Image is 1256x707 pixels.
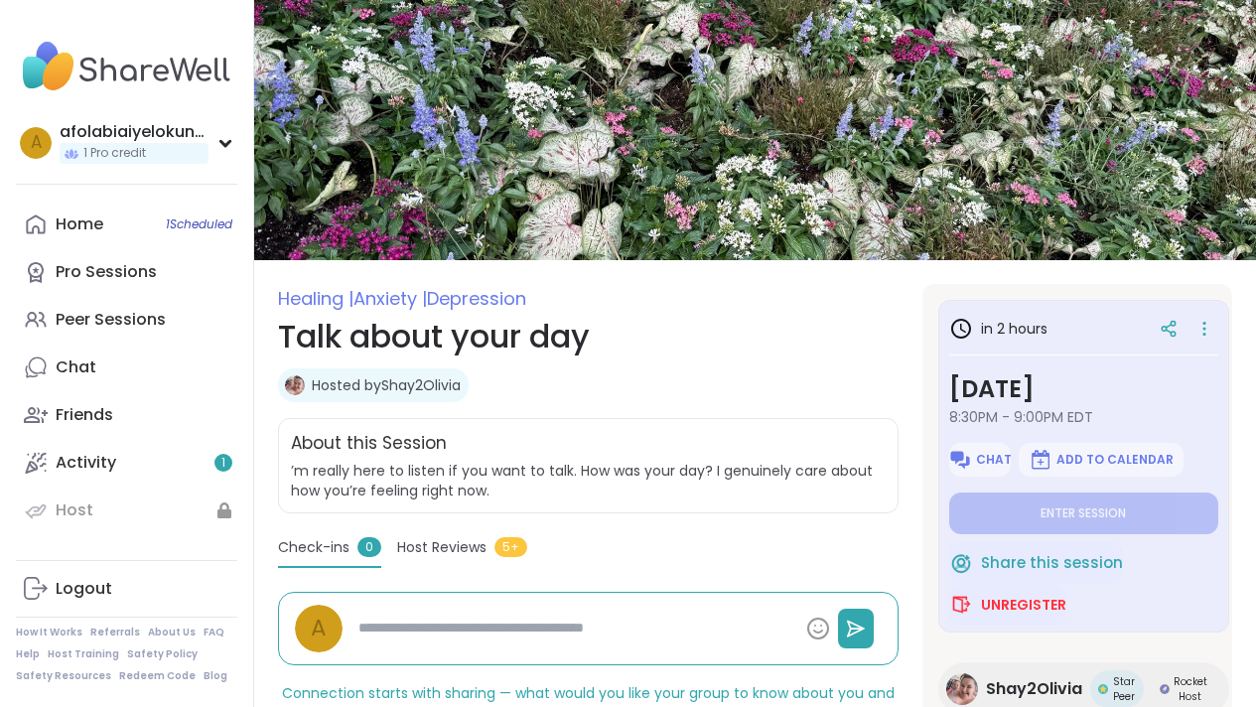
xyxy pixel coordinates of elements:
h2: About this Session [291,431,447,457]
h3: [DATE] [949,371,1218,407]
span: Share this session [981,552,1123,575]
span: a [31,130,42,156]
span: Host Reviews [397,537,487,558]
div: Host [56,499,93,521]
div: Activity [56,452,116,474]
div: Chat [56,356,96,378]
span: 5+ [494,537,527,557]
div: afolabiaiyelokunvictoria [60,121,209,143]
a: FAQ [204,626,224,639]
span: 0 [357,537,381,557]
img: Rocket Host [1160,684,1170,694]
span: Shay2Olivia [986,677,1082,701]
button: Share this session [949,542,1123,584]
img: Star Peer [1098,684,1108,694]
span: 8:30PM - 9:00PM EDT [949,407,1218,427]
img: ShareWell Logomark [949,551,973,575]
button: Add to Calendar [1019,443,1184,477]
span: Healing | [278,286,353,311]
a: Activity1 [16,439,237,487]
img: ShareWell Logomark [948,448,972,472]
a: Pro Sessions [16,248,237,296]
span: Anxiety | [353,286,427,311]
span: Check-ins [278,537,349,558]
img: Shay2Olivia [285,375,305,395]
a: Help [16,647,40,661]
div: Friends [56,404,113,426]
img: ShareWell Logomark [949,593,973,617]
a: Home1Scheduled [16,201,237,248]
div: Home [56,213,103,235]
img: ShareWell Nav Logo [16,32,237,101]
span: a [311,611,327,645]
span: 1 [221,455,225,472]
h1: Talk about your day [278,313,899,360]
button: Chat [949,443,1011,477]
a: Peer Sessions [16,296,237,344]
button: Unregister [949,584,1066,626]
a: Host [16,487,237,534]
span: Unregister [981,595,1066,615]
span: Enter session [1041,505,1126,521]
button: Enter session [949,493,1218,534]
img: ShareWell Logomark [1029,448,1052,472]
a: Blog [204,669,227,683]
a: How It Works [16,626,82,639]
span: Add to Calendar [1056,452,1174,468]
span: Star Peer [1112,674,1136,704]
span: Rocket Host [1174,674,1207,704]
a: Logout [16,565,237,613]
a: Host Training [48,647,119,661]
a: About Us [148,626,196,639]
a: Friends [16,391,237,439]
a: Redeem Code [119,669,196,683]
h3: in 2 hours [949,317,1047,341]
a: Safety Resources [16,669,111,683]
span: Chat [976,452,1012,468]
div: Logout [56,578,112,600]
img: Shay2Olivia [946,673,978,705]
span: 1 Scheduled [166,216,232,232]
div: Pro Sessions [56,261,157,283]
a: Referrals [90,626,140,639]
div: Peer Sessions [56,309,166,331]
a: Safety Policy [127,647,198,661]
a: Chat [16,344,237,391]
span: ’m really here to listen if you want to talk. How was your day? I genuinely care about how you’re... [291,461,886,500]
span: 1 Pro credit [83,145,146,162]
a: Hosted byShay2Olivia [312,375,461,395]
span: Depression [427,286,526,311]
